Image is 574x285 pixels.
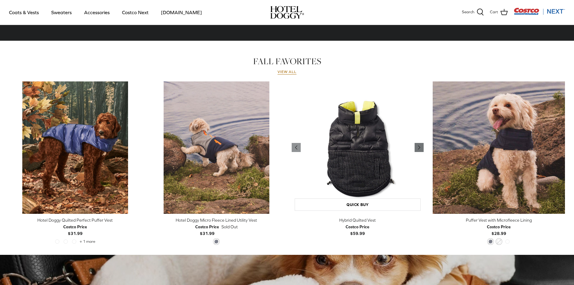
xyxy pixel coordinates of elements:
[487,223,511,230] div: Costco Price
[292,217,424,237] a: Hybrid Quilted Vest Costco Price$59.99
[79,2,115,23] a: Accessories
[80,239,95,244] span: + 1 more
[292,143,301,152] a: Previous
[514,8,565,15] img: Costco Next
[487,223,511,236] b: $28.99
[292,81,424,214] a: Hybrid Quilted Vest
[433,217,565,223] div: Puffer Vest with Microfleece Lining
[433,81,565,214] a: Puffer Vest with Microfleece Lining
[295,198,421,211] a: Quick buy
[270,6,304,19] a: hoteldoggy.com hoteldoggycom
[221,223,238,230] span: Sold Out
[278,70,297,74] a: View all
[117,2,154,23] a: Costco Next
[195,223,219,230] div: Costco Price
[150,217,283,223] div: Hotel Doggy Micro Fleece Lined Utility Vest
[63,223,87,236] b: $31.99
[63,223,87,230] div: Costco Price
[253,55,321,67] a: FALL FAVORITES
[150,217,283,237] a: Hotel Doggy Micro Fleece Lined Utility Vest Costco Price$31.99 Sold Out
[292,217,424,223] div: Hybrid Quilted Vest
[4,2,44,23] a: Coats & Vests
[490,9,498,15] span: Cart
[462,9,474,15] span: Search
[9,217,141,223] div: Hotel Doggy Quilted Perfect Puffer Vest
[514,11,565,16] a: Visit Costco Next
[415,143,424,152] a: Previous
[462,8,484,16] a: Search
[150,81,283,214] a: Hotel Doggy Micro Fleece Lined Utility Vest
[270,6,304,19] img: hoteldoggycom
[155,2,207,23] a: [DOMAIN_NAME]
[346,223,369,230] div: Costco Price
[195,223,219,236] b: $31.99
[46,2,77,23] a: Sweaters
[346,223,369,236] b: $59.99
[490,8,508,16] a: Cart
[9,217,141,237] a: Hotel Doggy Quilted Perfect Puffer Vest Costco Price$31.99
[9,81,141,214] a: Hotel Doggy Quilted Perfect Puffer Vest
[433,217,565,237] a: Puffer Vest with Microfleece Lining Costco Price$28.99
